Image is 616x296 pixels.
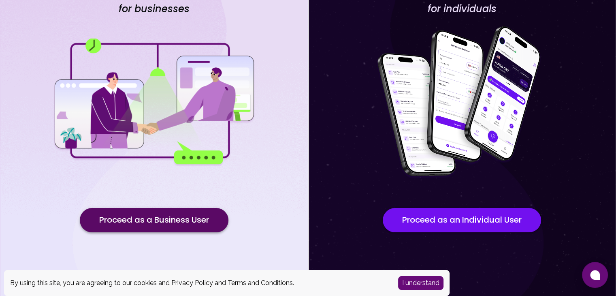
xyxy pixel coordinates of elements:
[119,3,190,15] h4: for businesses
[361,21,563,184] img: for individuals
[80,208,228,232] button: Proceed as a Business User
[428,3,497,15] h4: for individuals
[398,276,443,290] button: Accept cookies
[383,208,541,232] button: Proceed as an Individual User
[228,279,293,287] a: Terms and Conditions
[582,262,608,288] button: Open chat window
[53,39,255,166] img: for businesses
[10,278,386,288] div: By using this site, you are agreeing to our cookies and and .
[171,279,213,287] a: Privacy Policy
